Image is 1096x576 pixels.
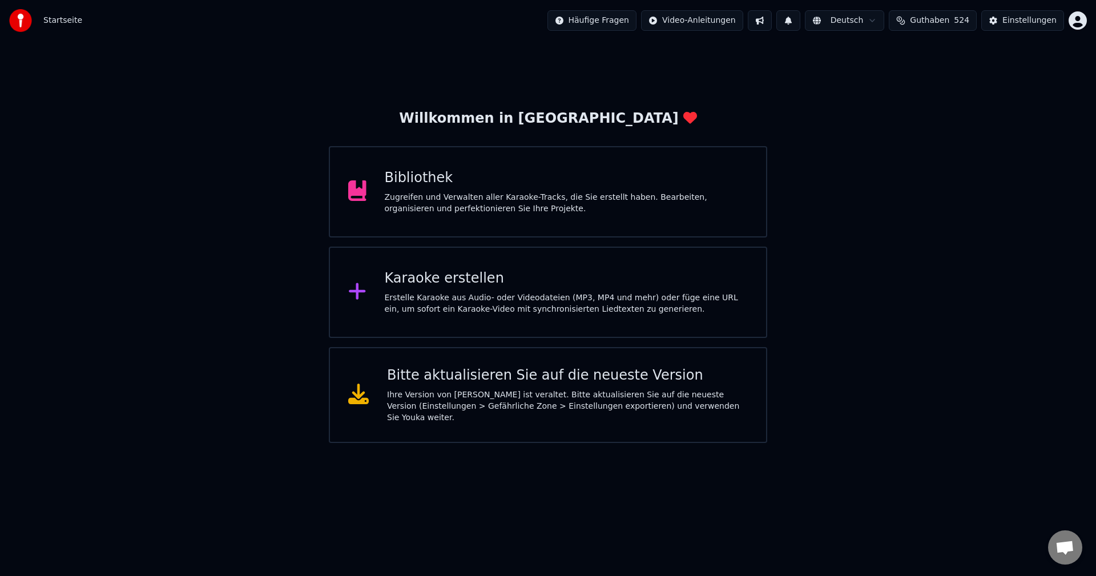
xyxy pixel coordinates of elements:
div: Zugreifen und Verwalten aller Karaoke-Tracks, die Sie erstellt haben. Bearbeiten, organisieren un... [385,192,748,215]
img: youka [9,9,32,32]
button: Häufige Fragen [547,10,637,31]
span: 524 [954,15,969,26]
span: Guthaben [910,15,949,26]
div: Karaoke erstellen [385,269,748,288]
button: Einstellungen [981,10,1064,31]
nav: breadcrumb [43,15,82,26]
div: Ihre Version von [PERSON_NAME] ist veraltet. Bitte aktualisieren Sie auf die neueste Version (Ein... [387,389,748,424]
div: Bitte aktualisieren Sie auf die neueste Version [387,366,748,385]
div: Einstellungen [1002,15,1057,26]
div: Willkommen in [GEOGRAPHIC_DATA] [399,110,696,128]
button: Video-Anleitungen [641,10,743,31]
div: Bibliothek [385,169,748,187]
div: Erstelle Karaoke aus Audio- oder Videodateien (MP3, MP4 und mehr) oder füge eine URL ein, um sofo... [385,292,748,315]
button: Guthaben524 [889,10,977,31]
div: Chat öffnen [1048,530,1082,565]
span: Startseite [43,15,82,26]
